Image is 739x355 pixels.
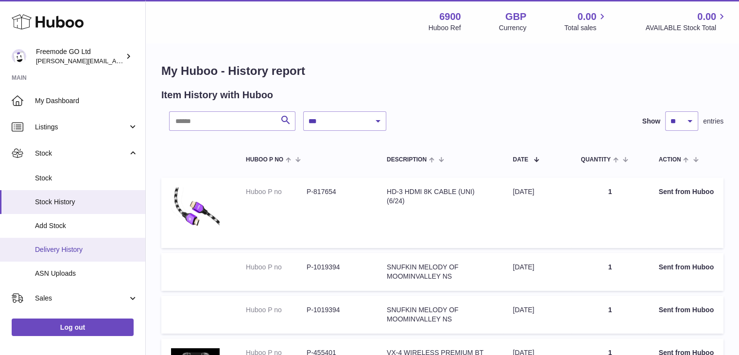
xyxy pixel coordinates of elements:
dd: P-817654 [307,187,367,196]
span: 0.00 [578,10,597,23]
span: My Dashboard [35,96,138,106]
label: Show [642,117,660,126]
img: 69001689596434.png [171,187,220,236]
span: AVAILABLE Stock Total [645,23,727,33]
td: 1 [571,177,649,248]
strong: GBP [505,10,526,23]
span: Stock History [35,197,138,207]
a: 0.00 Total sales [564,10,607,33]
strong: Sent from Huboo [658,263,714,271]
strong: 6900 [439,10,461,23]
span: Stock [35,149,128,158]
span: [PERSON_NAME][EMAIL_ADDRESS][DOMAIN_NAME] [36,57,195,65]
span: Delivery History [35,245,138,254]
span: Date [513,157,528,163]
span: 0.00 [697,10,716,23]
td: HD-3 HDMI 8K CABLE (UNI) (6/24) [377,177,503,248]
dd: P-1019394 [307,305,367,315]
strong: Sent from Huboo [658,306,714,314]
span: Description [387,157,427,163]
span: Sales [35,294,128,303]
span: ASN Uploads [35,269,138,278]
span: Action [658,157,681,163]
span: Add Stock [35,221,138,231]
dt: Huboo P no [246,305,307,315]
td: SNUFKIN MELODY OF MOOMINVALLEY NS [377,253,503,291]
span: Listings [35,123,128,132]
a: Log out [12,319,134,336]
span: Quantity [581,157,610,163]
td: 1 [571,253,649,291]
h2: Item History with Huboo [161,89,273,102]
h1: My Huboo - History report [161,63,723,79]
img: lenka.smikniarova@gioteck.com [12,49,26,64]
span: Total sales [564,23,607,33]
a: 0.00 AVAILABLE Stock Total [645,10,727,33]
div: Freemode GO Ltd [36,47,123,66]
td: [DATE] [503,253,571,291]
td: 1 [571,296,649,334]
dd: P-1019394 [307,263,367,272]
td: [DATE] [503,177,571,248]
td: SNUFKIN MELODY OF MOOMINVALLEY NS [377,296,503,334]
dt: Huboo P no [246,263,307,272]
strong: Sent from Huboo [658,188,714,195]
div: Currency [499,23,527,33]
span: entries [703,117,723,126]
span: Huboo P no [246,157,283,163]
td: [DATE] [503,296,571,334]
dt: Huboo P no [246,187,307,196]
div: Huboo Ref [429,23,461,33]
span: Stock [35,174,138,183]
